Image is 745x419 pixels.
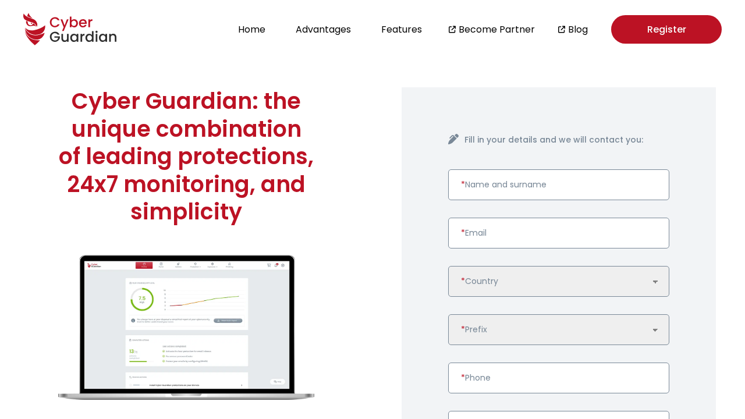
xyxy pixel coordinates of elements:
h1: Cyber Guardian: the unique combination of leading protections, 24x7 monitoring, and simplicity [58,87,314,226]
a: Register [611,15,722,44]
button: Advantages [292,22,354,37]
a: Blog [568,22,588,37]
a: Become Partner [459,22,535,37]
img: cyberguardian-home [58,255,314,400]
button: Home [235,22,269,37]
input: Enter a valid phone number. [448,363,669,393]
h4: Fill in your details and we will contact you: [464,134,669,146]
button: Features [378,22,425,37]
